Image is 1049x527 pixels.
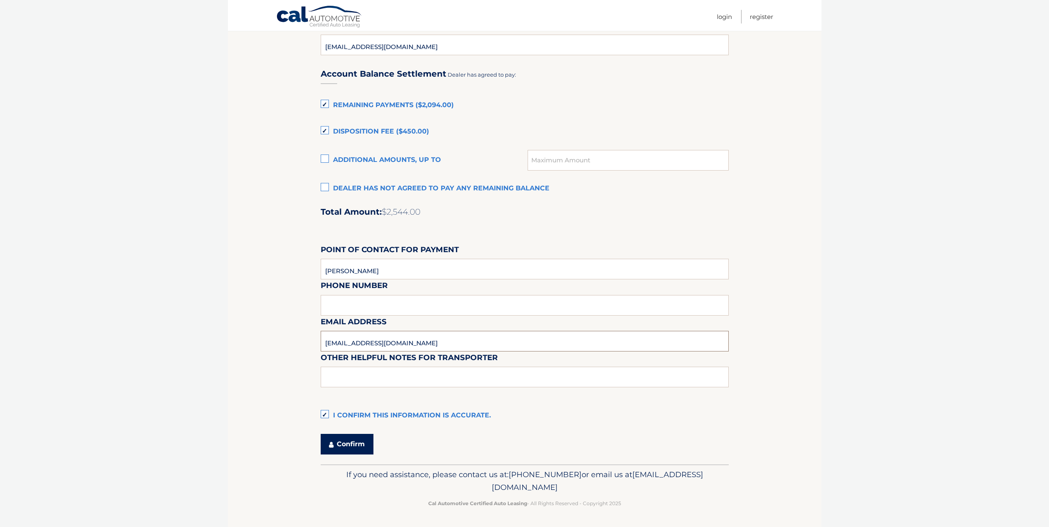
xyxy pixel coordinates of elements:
[321,434,373,454] button: Confirm
[321,124,729,140] label: Disposition Fee ($450.00)
[750,10,773,23] a: Register
[321,97,729,114] label: Remaining Payments ($2,094.00)
[321,408,729,424] label: I confirm this information is accurate.
[326,499,723,508] p: - All Rights Reserved - Copyright 2025
[448,71,516,78] span: Dealer has agreed to pay:
[321,152,528,169] label: Additional amounts, up to
[528,150,728,171] input: Maximum Amount
[321,316,387,331] label: Email Address
[321,207,729,217] h2: Total Amount:
[717,10,732,23] a: Login
[321,180,729,197] label: Dealer has not agreed to pay any remaining balance
[321,69,446,79] h3: Account Balance Settlement
[382,207,420,217] span: $2,544.00
[321,351,498,367] label: Other helpful notes for transporter
[428,500,527,506] strong: Cal Automotive Certified Auto Leasing
[321,244,459,259] label: Point of Contact for Payment
[326,468,723,494] p: If you need assistance, please contact us at: or email us at
[276,5,363,29] a: Cal Automotive
[509,470,582,479] span: [PHONE_NUMBER]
